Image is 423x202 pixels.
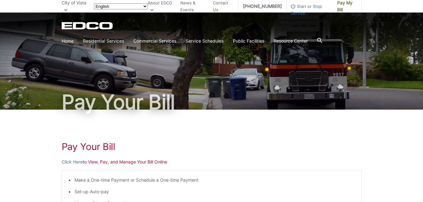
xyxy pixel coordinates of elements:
[274,38,308,44] a: Resource Center
[75,177,355,184] li: Make a One-time Payment or Schedule a One-time Payment
[83,38,124,44] a: Residential Services
[94,3,148,9] select: Select a language
[75,188,355,195] li: Set-up Auto-pay
[62,38,74,44] a: Home
[62,141,362,152] h1: Pay Your Bill
[62,158,83,165] a: Click Here
[62,158,362,165] p: to View, Pay, and Manage Your Bill Online
[186,38,224,44] a: Service Schedules
[62,22,114,29] a: EDCD logo. Return to the homepage.
[233,38,264,44] a: Public Facilities
[62,92,362,112] h1: Pay Your Bill
[133,38,176,44] a: Commercial Services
